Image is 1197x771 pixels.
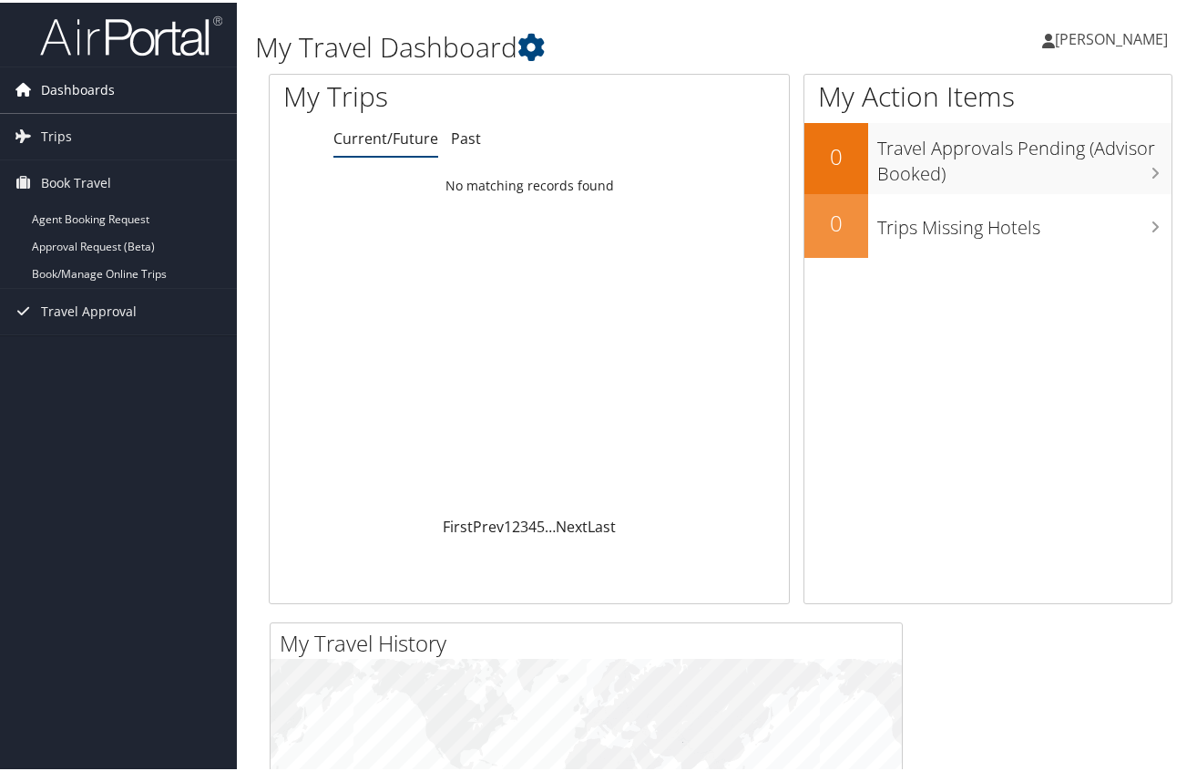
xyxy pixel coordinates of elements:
[270,167,789,200] td: No matching records found
[473,514,504,534] a: Prev
[545,514,556,534] span: …
[537,514,545,534] a: 5
[877,203,1171,238] h3: Trips Missing Hotels
[556,514,588,534] a: Next
[520,514,528,534] a: 3
[804,120,1171,190] a: 0Travel Approvals Pending (Advisor Booked)
[41,65,115,110] span: Dashboards
[512,514,520,534] a: 2
[1055,26,1168,46] span: [PERSON_NAME]
[804,139,868,170] h2: 0
[804,75,1171,113] h1: My Action Items
[41,158,111,203] span: Book Travel
[1042,9,1186,64] a: [PERSON_NAME]
[588,514,616,534] a: Last
[804,205,868,236] h2: 0
[41,286,137,332] span: Travel Approval
[451,126,481,146] a: Past
[40,12,222,55] img: airportal-logo.png
[41,111,72,157] span: Trips
[504,514,512,534] a: 1
[333,126,438,146] a: Current/Future
[283,75,559,113] h1: My Trips
[804,191,1171,255] a: 0Trips Missing Hotels
[528,514,537,534] a: 4
[280,625,902,656] h2: My Travel History
[443,514,473,534] a: First
[877,124,1171,184] h3: Travel Approvals Pending (Advisor Booked)
[255,26,875,64] h1: My Travel Dashboard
